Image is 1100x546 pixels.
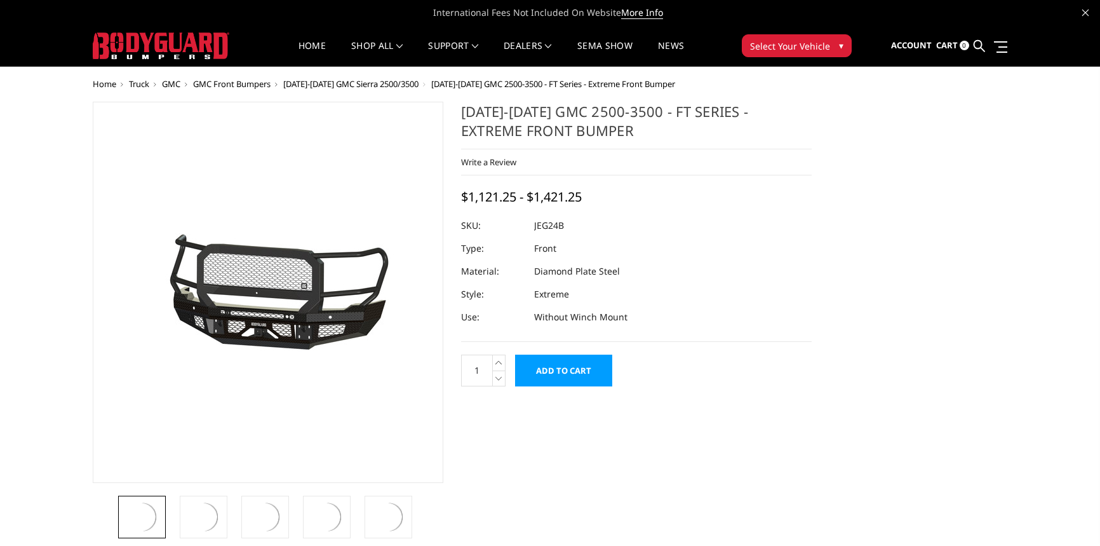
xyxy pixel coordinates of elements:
[461,260,525,283] dt: Material:
[309,500,344,535] img: 2024-2026 GMC 2500-3500 - FT Series - Extreme Front Bumper
[93,32,229,59] img: BODYGUARD BUMPERS
[936,29,969,63] a: Cart 0
[658,41,684,66] a: News
[534,237,556,260] dd: Front
[371,500,406,535] img: 2024-2026 GMC 2500-3500 - FT Series - Extreme Front Bumper
[298,41,326,66] a: Home
[162,78,180,90] a: GMC
[534,260,620,283] dd: Diamond Plate Steel
[891,39,932,51] span: Account
[129,78,149,90] a: Truck
[351,41,403,66] a: shop all
[534,214,564,237] dd: JEG24B
[186,500,221,535] img: 2024-2026 GMC 2500-3500 - FT Series - Extreme Front Bumper
[109,218,427,367] img: 2024-2026 GMC 2500-3500 - FT Series - Extreme Front Bumper
[461,188,582,205] span: $1,121.25 - $1,421.25
[960,41,969,50] span: 0
[504,41,552,66] a: Dealers
[534,283,569,306] dd: Extreme
[428,41,478,66] a: Support
[431,78,675,90] span: [DATE]-[DATE] GMC 2500-3500 - FT Series - Extreme Front Bumper
[461,283,525,306] dt: Style:
[750,39,830,53] span: Select Your Vehicle
[248,500,283,535] img: 2024-2026 GMC 2500-3500 - FT Series - Extreme Front Bumper
[461,156,516,168] a: Write a Review
[93,102,443,483] a: 2024-2026 GMC 2500-3500 - FT Series - Extreme Front Bumper
[461,214,525,237] dt: SKU:
[839,39,843,52] span: ▾
[742,34,852,57] button: Select Your Vehicle
[461,237,525,260] dt: Type:
[534,306,627,329] dd: Without Winch Mount
[93,78,116,90] a: Home
[193,78,271,90] a: GMC Front Bumpers
[936,39,958,51] span: Cart
[461,102,812,149] h1: [DATE]-[DATE] GMC 2500-3500 - FT Series - Extreme Front Bumper
[515,355,612,386] input: Add to Cart
[621,6,663,19] a: More Info
[283,78,419,90] a: [DATE]-[DATE] GMC Sierra 2500/3500
[124,500,159,535] img: 2024-2026 GMC 2500-3500 - FT Series - Extreme Front Bumper
[461,306,525,329] dt: Use:
[577,41,633,66] a: SEMA Show
[891,29,932,63] a: Account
